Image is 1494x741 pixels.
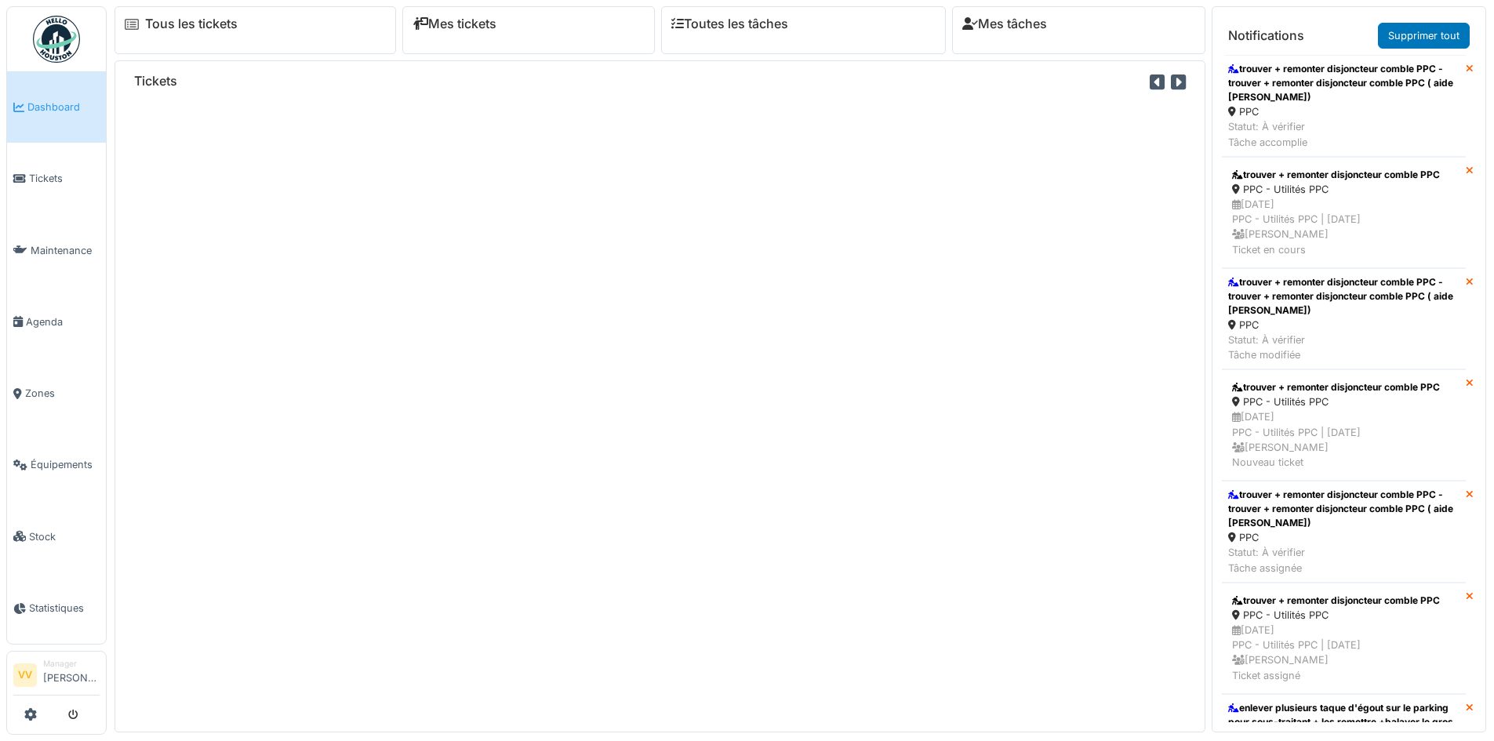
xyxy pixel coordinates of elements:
[1232,380,1456,394] div: trouver + remonter disjoncteur comble PPC
[31,457,100,472] span: Équipements
[43,658,100,670] div: Manager
[1228,530,1459,545] div: PPC
[27,100,100,114] span: Dashboard
[25,386,100,401] span: Zones
[1228,332,1459,362] div: Statut: À vérifier Tâche modifiée
[1232,594,1456,608] div: trouver + remonter disjoncteur comble PPC
[1228,275,1459,318] div: trouver + remonter disjoncteur comble PPC - trouver + remonter disjoncteur comble PPC ( aide [PER...
[43,658,100,692] li: [PERSON_NAME]
[962,16,1047,31] a: Mes tâches
[1222,55,1466,157] a: trouver + remonter disjoncteur comble PPC - trouver + remonter disjoncteur comble PPC ( aide [PER...
[1228,545,1459,575] div: Statut: À vérifier Tâche assignée
[1232,623,1456,683] div: [DATE] PPC - Utilités PPC | [DATE] [PERSON_NAME] Ticket assigné
[1378,23,1470,49] a: Supprimer tout
[13,658,100,696] a: VV Manager[PERSON_NAME]
[33,16,80,63] img: Badge_color-CXgf-gQk.svg
[7,572,106,644] a: Statistiques
[7,215,106,286] a: Maintenance
[145,16,238,31] a: Tous les tickets
[13,663,37,687] li: VV
[7,429,106,500] a: Équipements
[1232,394,1456,409] div: PPC - Utilités PPC
[1228,488,1459,530] div: trouver + remonter disjoncteur comble PPC - trouver + remonter disjoncteur comble PPC ( aide [PER...
[1232,168,1456,182] div: trouver + remonter disjoncteur comble PPC
[7,143,106,214] a: Tickets
[29,601,100,616] span: Statistiques
[7,286,106,358] a: Agenda
[1228,28,1304,43] h6: Notifications
[1228,318,1459,332] div: PPC
[1232,409,1456,470] div: [DATE] PPC - Utilités PPC | [DATE] [PERSON_NAME] Nouveau ticket
[1222,268,1466,370] a: trouver + remonter disjoncteur comble PPC - trouver + remonter disjoncteur comble PPC ( aide [PER...
[1228,119,1459,149] div: Statut: À vérifier Tâche accomplie
[1228,62,1459,104] div: trouver + remonter disjoncteur comble PPC - trouver + remonter disjoncteur comble PPC ( aide [PER...
[1222,369,1466,481] a: trouver + remonter disjoncteur comble PPC PPC - Utilités PPC [DATE]PPC - Utilités PPC | [DATE] [P...
[1222,583,1466,694] a: trouver + remonter disjoncteur comble PPC PPC - Utilités PPC [DATE]PPC - Utilités PPC | [DATE] [P...
[1222,481,1466,583] a: trouver + remonter disjoncteur comble PPC - trouver + remonter disjoncteur comble PPC ( aide [PER...
[7,358,106,429] a: Zones
[7,71,106,143] a: Dashboard
[7,501,106,572] a: Stock
[29,171,100,186] span: Tickets
[31,243,100,258] span: Maintenance
[29,529,100,544] span: Stock
[413,16,496,31] a: Mes tickets
[1232,197,1456,257] div: [DATE] PPC - Utilités PPC | [DATE] [PERSON_NAME] Ticket en cours
[26,314,100,329] span: Agenda
[134,74,177,89] h6: Tickets
[671,16,788,31] a: Toutes les tâches
[1222,157,1466,268] a: trouver + remonter disjoncteur comble PPC PPC - Utilités PPC [DATE]PPC - Utilités PPC | [DATE] [P...
[1232,182,1456,197] div: PPC - Utilités PPC
[1228,104,1459,119] div: PPC
[1232,608,1456,623] div: PPC - Utilités PPC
